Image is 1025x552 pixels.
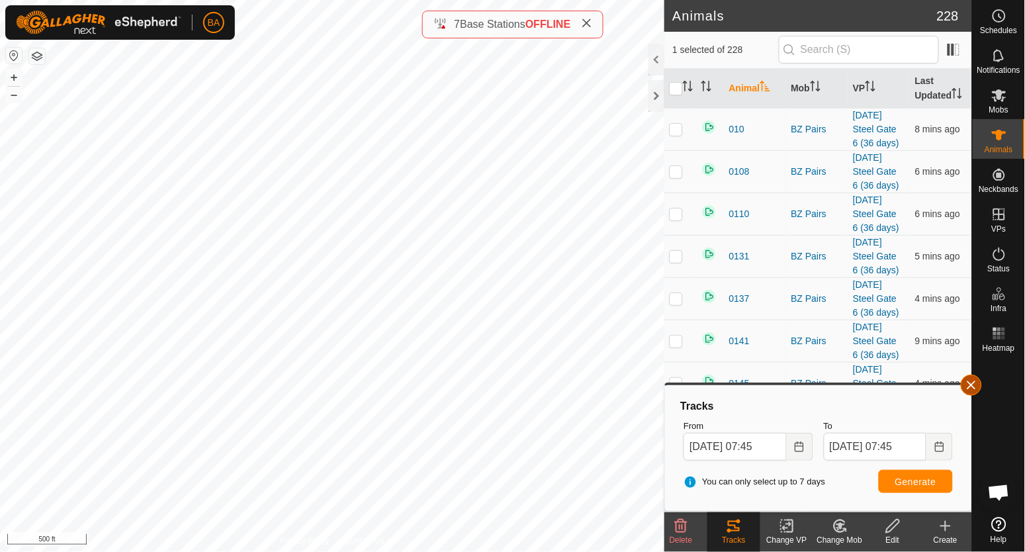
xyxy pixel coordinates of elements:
[779,36,939,64] input: Search (S)
[854,152,900,191] a: [DATE] Steel Gate 6 (36 days)
[701,161,717,177] img: returning on
[729,207,750,221] span: 0110
[926,433,953,461] button: Choose Date
[895,477,936,487] span: Generate
[791,334,843,348] div: BZ Pairs
[729,334,750,348] span: 0141
[787,433,813,461] button: Choose Date
[824,420,953,433] label: To
[760,83,771,93] p-sorticon: Activate to sort
[915,166,960,177] span: 3 Oct 2025, 7:38 am
[854,364,900,402] a: [DATE] Steel Gate 6 (36 days)
[701,246,717,262] img: returning on
[6,87,22,103] button: –
[919,534,972,546] div: Create
[729,165,750,179] span: 0108
[701,204,717,220] img: returning on
[701,331,717,347] img: returning on
[854,110,900,148] a: [DATE] Steel Gate 6 (36 days)
[701,373,717,389] img: returning on
[760,534,813,546] div: Change VP
[854,195,900,233] a: [DATE] Steel Gate 6 (36 days)
[987,265,1010,273] span: Status
[786,69,848,109] th: Mob
[991,225,1006,233] span: VPs
[345,535,384,547] a: Contact Us
[701,289,717,304] img: returning on
[684,475,825,488] span: You can only select up to 7 days
[670,535,693,545] span: Delete
[854,279,900,318] a: [DATE] Steel Gate 6 (36 days)
[991,304,1006,312] span: Infra
[525,19,570,30] span: OFFLINE
[989,106,1008,114] span: Mobs
[729,122,744,136] span: 010
[915,336,960,346] span: 3 Oct 2025, 7:36 am
[952,90,963,101] p-sorticon: Activate to sort
[701,119,717,135] img: returning on
[866,83,876,93] p-sorticon: Activate to sort
[724,69,786,109] th: Animal
[854,322,900,360] a: [DATE] Steel Gate 6 (36 days)
[791,207,843,221] div: BZ Pairs
[729,250,750,263] span: 0131
[915,208,960,219] span: 3 Oct 2025, 7:38 am
[979,185,1018,193] span: Neckbands
[985,146,1013,154] span: Animals
[910,69,972,109] th: Last Updated
[854,237,900,275] a: [DATE] Steel Gate 6 (36 days)
[684,420,813,433] label: From
[979,473,1019,512] div: Open chat
[701,83,712,93] p-sorticon: Activate to sort
[460,19,525,30] span: Base Stations
[848,69,911,109] th: VP
[915,124,960,134] span: 3 Oct 2025, 7:36 am
[683,83,693,93] p-sorticon: Activate to sort
[729,292,750,306] span: 0137
[791,165,843,179] div: BZ Pairs
[208,16,220,30] span: BA
[791,250,843,263] div: BZ Pairs
[6,69,22,85] button: +
[915,293,960,304] span: 3 Oct 2025, 7:40 am
[454,19,460,30] span: 7
[915,378,960,389] span: 3 Oct 2025, 7:41 am
[678,398,958,414] div: Tracks
[879,470,953,493] button: Generate
[991,535,1007,543] span: Help
[973,512,1025,549] a: Help
[937,6,959,26] span: 228
[980,26,1017,34] span: Schedules
[811,83,821,93] p-sorticon: Activate to sort
[729,377,750,391] span: 0145
[707,534,760,546] div: Tracks
[6,48,22,64] button: Reset Map
[29,48,45,64] button: Map Layers
[983,344,1015,352] span: Heatmap
[791,377,843,391] div: BZ Pairs
[672,43,778,57] span: 1 selected of 228
[16,11,181,34] img: Gallagher Logo
[791,292,843,306] div: BZ Pairs
[791,122,843,136] div: BZ Pairs
[977,66,1020,74] span: Notifications
[915,251,960,261] span: 3 Oct 2025, 7:40 am
[672,8,936,24] h2: Animals
[280,535,330,547] a: Privacy Policy
[866,534,919,546] div: Edit
[813,534,866,546] div: Change Mob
